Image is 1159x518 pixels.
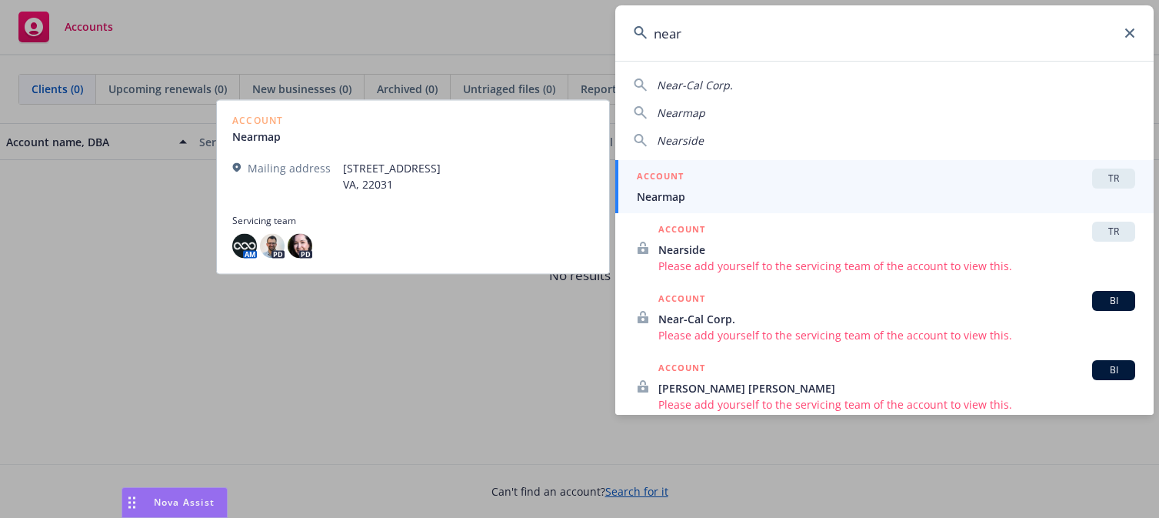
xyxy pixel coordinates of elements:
[658,327,1135,343] span: Please add yourself to the servicing team of the account to view this.
[658,222,705,240] h5: ACCOUNT
[637,189,1135,205] span: Nearmap
[1098,172,1129,185] span: TR
[1098,294,1129,308] span: BI
[657,133,704,148] span: Nearside
[1098,363,1129,377] span: BI
[615,282,1154,352] a: ACCOUNTBINear-Cal Corp.Please add yourself to the servicing team of the account to view this.
[154,496,215,509] span: Nova Assist
[658,311,1135,327] span: Near-Cal Corp.
[637,169,684,187] h5: ACCOUNT
[658,258,1135,274] span: Please add yourself to the servicing team of the account to view this.
[657,78,733,92] span: Near-Cal Corp.
[658,242,1135,258] span: Nearside
[122,487,228,518] button: Nova Assist
[615,352,1154,421] a: ACCOUNTBI[PERSON_NAME] [PERSON_NAME]Please add yourself to the servicing team of the account to v...
[658,380,1135,396] span: [PERSON_NAME] [PERSON_NAME]
[615,213,1154,282] a: ACCOUNTTRNearsidePlease add yourself to the servicing team of the account to view this.
[122,488,142,517] div: Drag to move
[615,5,1154,61] input: Search...
[1098,225,1129,239] span: TR
[658,291,705,309] h5: ACCOUNT
[658,360,705,379] h5: ACCOUNT
[657,105,705,120] span: Nearmap
[615,160,1154,213] a: ACCOUNTTRNearmap
[658,396,1135,413] span: Please add yourself to the servicing team of the account to view this.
